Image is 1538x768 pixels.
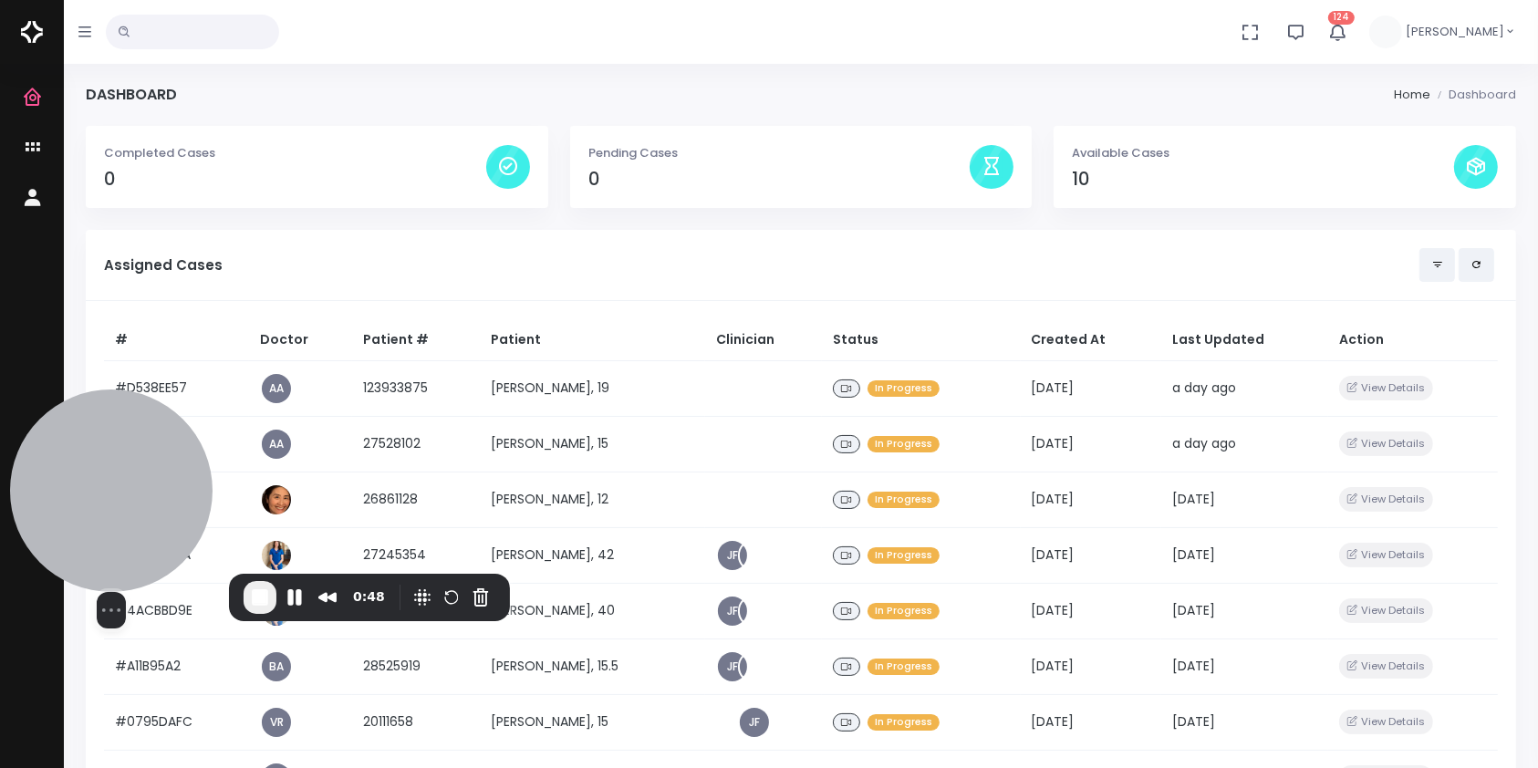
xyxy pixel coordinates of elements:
td: #D538EE57 [104,360,249,416]
li: Home [1394,86,1430,104]
span: 124 [1328,11,1355,25]
th: # [104,319,249,361]
span: [DATE] [1032,379,1075,397]
span: [DATE] [1032,601,1075,619]
h5: Assigned Cases [104,257,1419,274]
th: Patient [480,319,705,361]
h4: 0 [104,169,486,190]
a: JF [718,597,747,626]
span: [DATE] [1032,434,1075,452]
a: BA [262,652,291,681]
p: Completed Cases [104,144,486,162]
span: In Progress [868,380,940,398]
span: [PERSON_NAME] [1406,23,1504,41]
button: View Details [1339,487,1433,512]
img: Header Avatar [1369,16,1402,48]
th: Doctor [249,319,351,361]
span: In Progress [868,603,940,620]
td: [PERSON_NAME], 15 [480,416,705,472]
span: In Progress [868,492,940,509]
span: [DATE] [1172,712,1215,731]
a: VR [262,708,291,737]
span: In Progress [868,547,940,565]
h4: Dashboard [86,86,177,103]
span: [DATE] [1172,490,1215,508]
button: View Details [1339,710,1433,734]
td: [PERSON_NAME], 15 [480,694,705,750]
th: Created At [1021,319,1162,361]
a: JF [718,652,747,681]
span: a day ago [1172,379,1236,397]
span: [DATE] [1172,601,1215,619]
span: [DATE] [1172,545,1215,564]
a: JF [718,541,747,570]
button: View Details [1339,431,1433,456]
span: [DATE] [1032,712,1075,731]
a: JF [740,708,769,737]
td: [PERSON_NAME], 42 [480,527,705,583]
td: [PERSON_NAME], 19 [480,360,705,416]
h4: 0 [588,169,971,190]
td: [PERSON_NAME], 40 [480,583,705,638]
span: [DATE] [1032,657,1075,675]
th: Clinician [705,319,823,361]
li: Dashboard [1430,86,1516,104]
span: [DATE] [1032,490,1075,508]
th: Action [1328,319,1498,361]
span: a day ago [1172,434,1236,452]
span: In Progress [868,659,940,676]
button: View Details [1339,598,1433,623]
td: #0795DAFC [104,694,249,750]
td: #A11B95A2 [104,638,249,694]
td: 123933875 [352,360,480,416]
td: 27528102 [352,416,480,472]
a: AA [262,374,291,403]
img: Logo Horizontal [21,13,43,51]
td: [PERSON_NAME], 12 [480,472,705,527]
button: View Details [1339,376,1433,400]
span: [DATE] [1172,657,1215,675]
span: In Progress [868,436,940,453]
span: In Progress [868,714,940,732]
th: Status [822,319,1020,361]
td: 28525919 [352,638,480,694]
p: Pending Cases [588,144,971,162]
p: Available Cases [1072,144,1454,162]
th: Patient # [352,319,480,361]
span: [DATE] [1032,545,1075,564]
td: 27245354 [352,527,480,583]
td: 20111658 [352,694,480,750]
button: View Details [1339,543,1433,567]
td: [PERSON_NAME], 15.5 [480,638,705,694]
th: Last Updated [1161,319,1328,361]
h4: 10 [1072,169,1454,190]
td: 26861128 [352,472,480,527]
a: AA [262,430,291,459]
button: View Details [1339,654,1433,679]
